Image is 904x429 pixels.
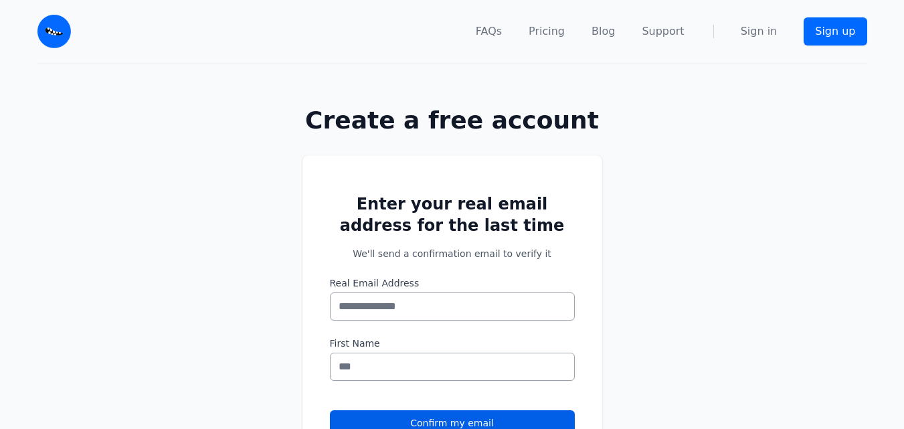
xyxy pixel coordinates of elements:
p: We'll send a confirmation email to verify it [330,247,575,260]
label: Real Email Address [330,276,575,290]
a: Support [642,23,684,39]
a: Blog [592,23,615,39]
label: First Name [330,337,575,350]
h2: Enter your real email address for the last time [330,193,575,236]
a: FAQs [476,23,502,39]
a: Sign up [804,17,867,46]
img: Email Monster [37,15,71,48]
a: Sign in [741,23,778,39]
a: Pricing [529,23,565,39]
h1: Create a free account [260,107,645,134]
